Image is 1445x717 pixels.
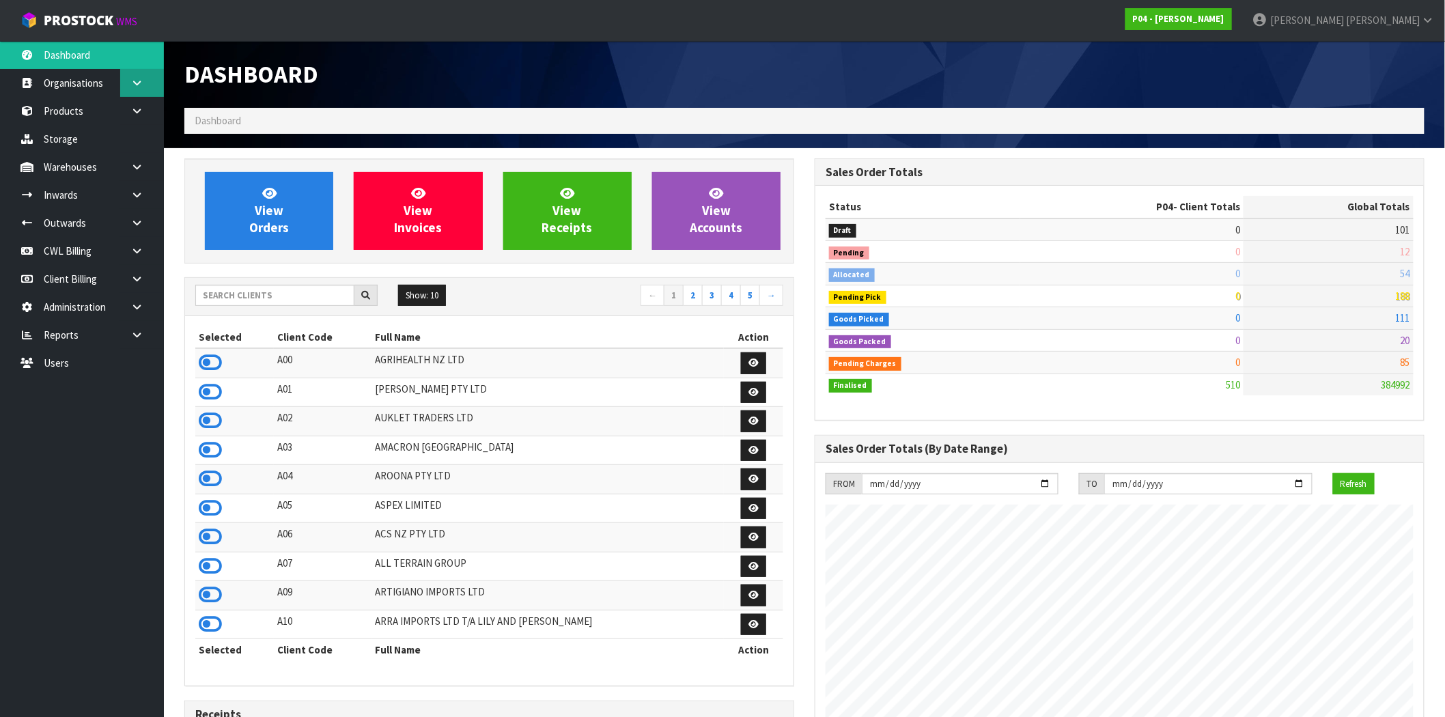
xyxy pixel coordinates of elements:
td: A00 [274,348,371,378]
span: 0 [1235,356,1240,369]
h3: Sales Order Totals [826,166,1414,179]
a: 1 [664,285,684,307]
a: → [759,285,783,307]
nav: Page navigation [499,285,783,309]
span: Pending Pick [829,291,886,305]
small: WMS [116,15,137,28]
span: P04 [1156,200,1173,213]
a: 3 [702,285,722,307]
td: AUKLET TRADERS LTD [371,407,724,436]
span: 0 [1235,267,1240,280]
span: [PERSON_NAME] [1346,14,1420,27]
td: A09 [274,581,371,610]
td: ALL TERRAIN GROUP [371,552,724,581]
td: A02 [274,407,371,436]
a: P04 - [PERSON_NAME] [1125,8,1232,30]
span: Allocated [829,268,875,282]
span: 111 [1396,311,1410,324]
span: ProStock [44,12,113,29]
span: 101 [1396,223,1410,236]
th: Client Code [274,326,371,348]
span: 0 [1235,245,1240,258]
span: Dashboard [184,59,318,89]
td: AROONA PTY LTD [371,465,724,494]
th: Selected [195,639,274,661]
td: A10 [274,610,371,639]
td: A07 [274,552,371,581]
div: TO [1079,473,1104,495]
th: Full Name [371,639,724,661]
strong: P04 - [PERSON_NAME] [1133,13,1224,25]
img: cube-alt.png [20,12,38,29]
td: A03 [274,436,371,465]
span: 0 [1235,290,1240,303]
span: Goods Packed [829,335,891,349]
span: 510 [1226,378,1240,391]
th: Global Totals [1244,196,1414,218]
a: 4 [721,285,741,307]
td: ARTIGIANO IMPORTS LTD [371,581,724,610]
span: 85 [1401,356,1410,369]
td: AMACRON [GEOGRAPHIC_DATA] [371,436,724,465]
span: View Orders [249,185,289,236]
a: ← [641,285,664,307]
input: Search clients [195,285,354,306]
span: 188 [1396,290,1410,303]
button: Show: 10 [398,285,446,307]
span: Pending Charges [829,357,901,371]
span: 0 [1235,311,1240,324]
a: ViewOrders [205,172,333,250]
span: View Receipts [542,185,593,236]
span: 0 [1235,334,1240,347]
span: Finalised [829,379,872,393]
th: Selected [195,326,274,348]
td: ACS NZ PTY LTD [371,523,724,552]
th: - Client Totals [1020,196,1244,218]
span: 12 [1401,245,1410,258]
td: [PERSON_NAME] PTY LTD [371,378,724,407]
span: View Accounts [690,185,742,236]
td: A06 [274,523,371,552]
span: 384992 [1381,378,1410,391]
a: 2 [683,285,703,307]
span: Dashboard [195,114,241,127]
span: View Invoices [394,185,442,236]
th: Action [724,326,783,348]
span: Pending [829,247,869,260]
th: Client Code [274,639,371,661]
td: A04 [274,465,371,494]
th: Status [826,196,1020,218]
td: A05 [274,494,371,523]
span: 20 [1401,334,1410,347]
td: A01 [274,378,371,407]
span: Goods Picked [829,313,889,326]
th: Full Name [371,326,724,348]
a: ViewReceipts [503,172,632,250]
td: ARRA IMPORTS LTD T/A LILY AND [PERSON_NAME] [371,610,724,639]
span: [PERSON_NAME] [1270,14,1344,27]
h3: Sales Order Totals (By Date Range) [826,442,1414,455]
div: FROM [826,473,862,495]
span: 54 [1401,267,1410,280]
a: ViewAccounts [652,172,781,250]
td: AGRIHEALTH NZ LTD [371,348,724,378]
span: Draft [829,224,856,238]
th: Action [724,639,783,661]
button: Refresh [1333,473,1375,495]
span: 0 [1235,223,1240,236]
a: ViewInvoices [354,172,482,250]
td: ASPEX LIMITED [371,494,724,523]
a: 5 [740,285,760,307]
